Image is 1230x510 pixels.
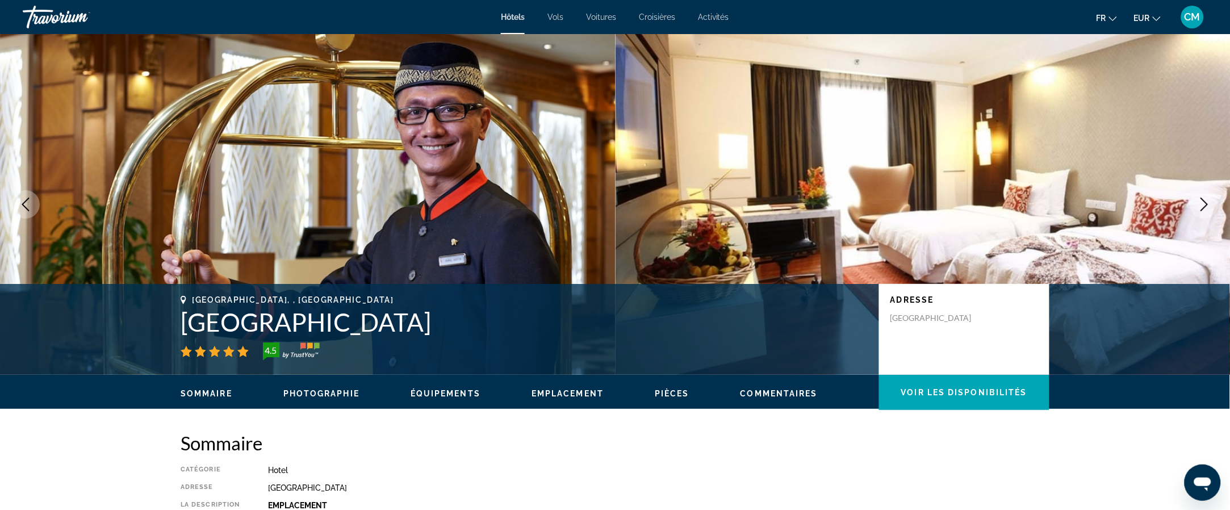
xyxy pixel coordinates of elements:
[283,388,359,399] button: Photographie
[268,501,327,510] b: Emplacement
[1134,10,1161,26] button: Change currency
[890,313,981,323] p: [GEOGRAPHIC_DATA]
[1097,10,1117,26] button: Change language
[1185,11,1200,23] span: CM
[181,307,868,337] h1: [GEOGRAPHIC_DATA]
[901,388,1027,397] span: Voir les disponibilités
[181,389,232,398] span: Sommaire
[260,344,282,357] div: 4.5
[181,432,1049,454] h2: Sommaire
[586,12,616,22] a: Voitures
[181,483,240,492] div: Adresse
[263,342,320,361] img: trustyou-badge-hor.svg
[890,295,1038,304] p: Adresse
[639,12,675,22] a: Croisières
[268,466,1049,475] div: Hotel
[1185,465,1221,501] iframe: Bouton de lancement de la fenêtre de messagerie
[1097,14,1106,23] span: fr
[532,389,604,398] span: Emplacement
[1134,14,1150,23] span: EUR
[879,375,1049,410] button: Voir les disponibilités
[501,12,525,22] a: Hôtels
[181,388,232,399] button: Sommaire
[411,388,480,399] button: Équipements
[740,389,818,398] span: Commentaires
[698,12,729,22] a: Activités
[532,388,604,399] button: Emplacement
[181,466,240,475] div: Catégorie
[268,483,1049,492] div: [GEOGRAPHIC_DATA]
[192,295,394,304] span: [GEOGRAPHIC_DATA], , [GEOGRAPHIC_DATA]
[655,388,689,399] button: Pièces
[740,388,818,399] button: Commentaires
[411,389,480,398] span: Équipements
[1178,5,1207,29] button: User Menu
[283,389,359,398] span: Photographie
[547,12,563,22] a: Vols
[655,389,689,398] span: Pièces
[1190,190,1219,219] button: Next image
[11,190,40,219] button: Previous image
[23,2,136,32] a: Travorium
